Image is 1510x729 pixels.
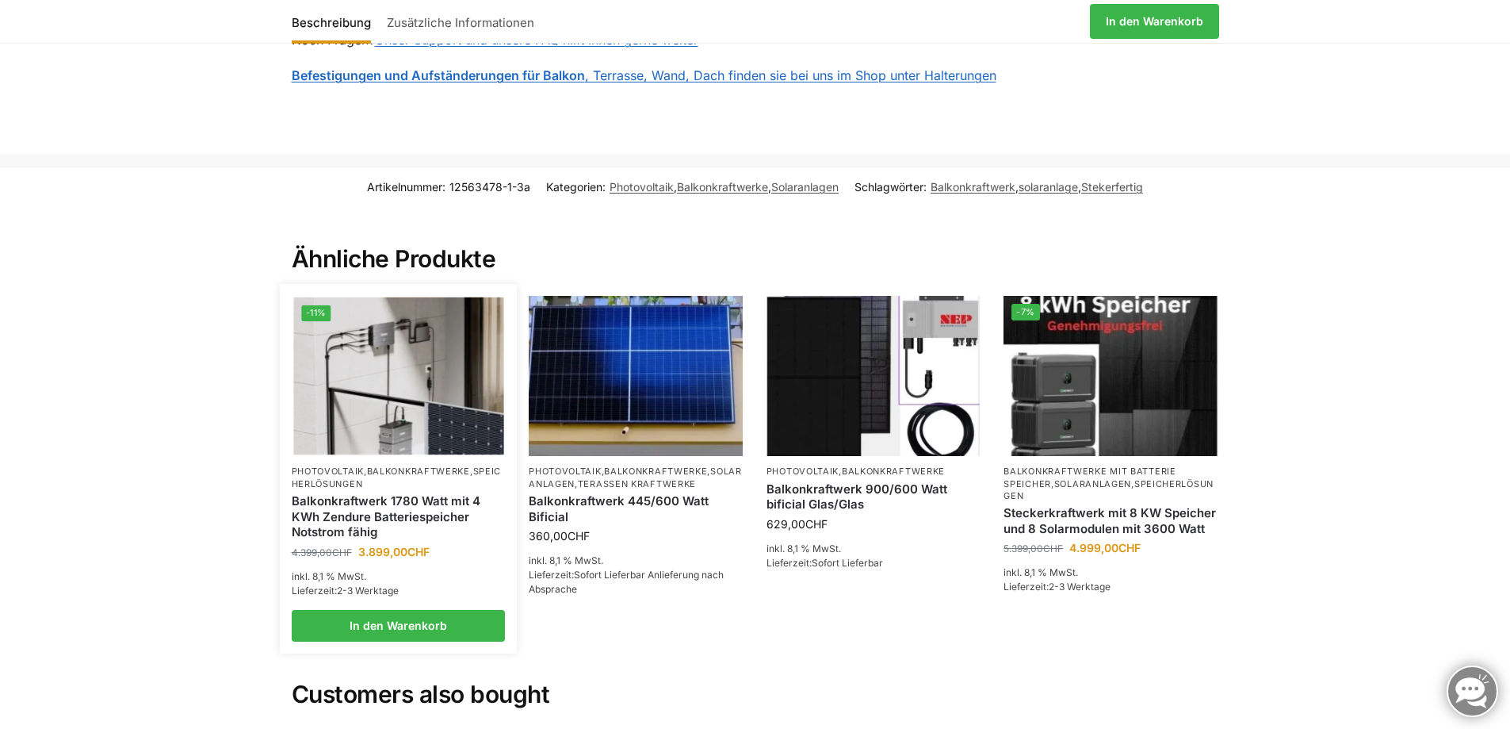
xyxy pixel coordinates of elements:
[766,466,839,477] a: Photovoltaik
[407,545,430,558] span: CHF
[292,67,996,83] a: Befestigungen und Aufständerungen für Balkon, Terrasse, Wand, Dach finden sie bei uns im Shop unt...
[529,466,742,489] a: Solaranlagen
[292,206,1219,274] h2: Ähnliche Produkte
[293,297,503,455] img: Zendure-solar-flow-Batteriespeicher für Balkonkraftwerke
[529,569,724,595] span: Lieferzeit:
[292,610,506,642] a: In den Warenkorb legen: „Balkonkraftwerk 1780 Watt mit 4 KWh Zendure Batteriespeicher Notstrom fä...
[292,466,502,489] a: Speicherlösungen
[358,545,430,558] bdi: 3.899,00
[766,296,981,456] img: Bificiales Hochleistungsmodul
[1003,543,1063,554] bdi: 5.399,00
[842,466,945,477] a: Balkonkraftwerke
[529,569,724,595] span: Sofort Lieferbar Anlieferung nach Absprache
[529,493,743,524] a: Balkonkraftwerk 445/600 Watt Bificial
[854,178,1143,195] span: Schlagwörter: , ,
[1003,505,1218,536] a: Steckerkraftwerk mit 8 KW Speicher und 8 Solarmodulen mit 3600 Watt
[805,517,828,531] span: CHF
[604,466,707,477] a: Balkonkraftwerke
[292,67,585,83] strong: Befestigungen und Aufständerungen für Balkon
[546,178,839,195] span: Kategorien: , ,
[1003,466,1218,502] p: , ,
[292,493,506,540] a: Balkonkraftwerk 1780 Watt mit 4 KWh Zendure Batteriespeicher Notstrom fähig
[1003,581,1111,593] span: Lieferzeit:
[337,585,399,597] span: 2-3 Werktage
[529,466,743,490] p: , , ,
[449,180,530,194] span: 12563478-1-3a
[1003,296,1218,456] a: -7%Steckerkraftwerk mit 8 KW Speicher und 8 Solarmodulen mit 3600 Watt
[292,585,399,597] span: Lieferzeit:
[292,570,506,584] p: inkl. 8,1 % MwSt.
[292,642,1219,710] h2: Customers also bought
[812,557,883,569] span: Sofort Lieferbar
[568,529,590,543] span: CHF
[292,466,506,490] p: , ,
[1003,566,1218,580] p: inkl. 8,1 % MwSt.
[292,547,352,558] bdi: 4.399,00
[1043,543,1063,554] span: CHF
[332,547,352,558] span: CHF
[529,296,743,456] img: Solaranlage für den kleinen Balkon
[610,180,674,194] a: Photovoltaik
[677,180,768,194] a: Balkonkraftwerke
[766,482,981,512] a: Balkonkraftwerk 900/600 Watt bificial Glas/Glas
[766,517,828,531] bdi: 629,00
[1081,180,1143,194] a: Stekerfertig
[367,466,470,477] a: Balkonkraftwerke
[1054,478,1131,489] a: Solaranlagen
[292,466,364,477] a: Photovoltaik
[1069,541,1141,554] bdi: 4.999,00
[1003,296,1218,456] img: Steckerkraftwerk mit 8 KW Speicher und 8 Solarmodulen mit 3600 Watt
[1019,180,1078,194] a: solaranlage
[367,178,530,195] span: Artikelnummer:
[931,180,1015,194] a: Balkonkraftwerk
[578,478,696,489] a: Terassen Kraftwerke
[1118,541,1141,554] span: CHF
[1049,581,1111,593] span: 2-3 Werktage
[529,466,601,477] a: Photovoltaik
[766,542,981,556] p: inkl. 8,1 % MwSt.
[766,466,981,478] p: ,
[771,180,839,194] a: Solaranlagen
[529,554,743,568] p: inkl. 8,1 % MwSt.
[1003,478,1214,501] a: Speicherlösungen
[529,529,590,543] bdi: 360,00
[766,557,883,569] span: Lieferzeit:
[1003,466,1176,489] a: Balkonkraftwerke mit Batterie Speicher
[293,297,503,455] a: -11%Zendure-solar-flow-Batteriespeicher für Balkonkraftwerke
